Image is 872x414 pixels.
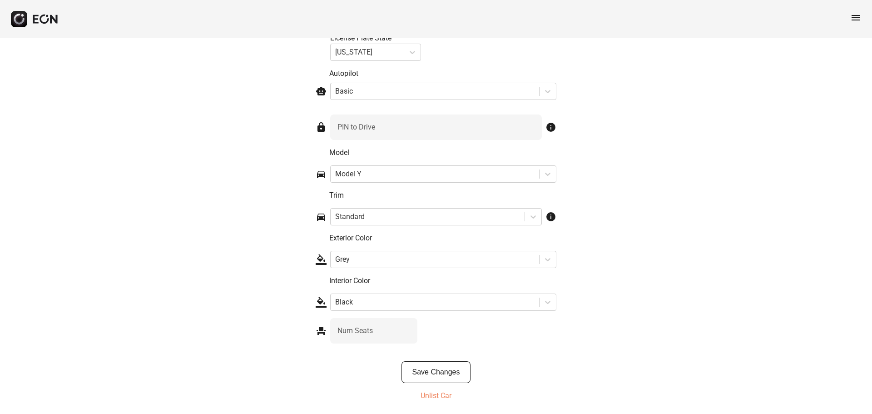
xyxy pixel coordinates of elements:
p: Unlist Car [421,390,451,401]
span: directions_car [316,211,327,222]
span: event_seat [316,325,327,336]
label: PIN to Drive [337,122,375,133]
button: Save Changes [401,361,471,383]
p: Model [329,147,556,158]
p: Exterior Color [329,233,556,244]
span: info [545,122,556,133]
span: menu [850,12,861,23]
span: directions_car [316,169,327,180]
span: info [545,211,556,222]
span: format_color_fill [316,254,327,265]
p: Interior Color [329,275,556,286]
span: lock [316,122,327,133]
p: Autopilot [329,68,556,79]
label: Num Seats [337,325,373,336]
div: License Plate State [330,33,421,44]
span: smart_toy [316,86,327,97]
p: Trim [329,190,556,201]
span: format_color_fill [316,297,327,308]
